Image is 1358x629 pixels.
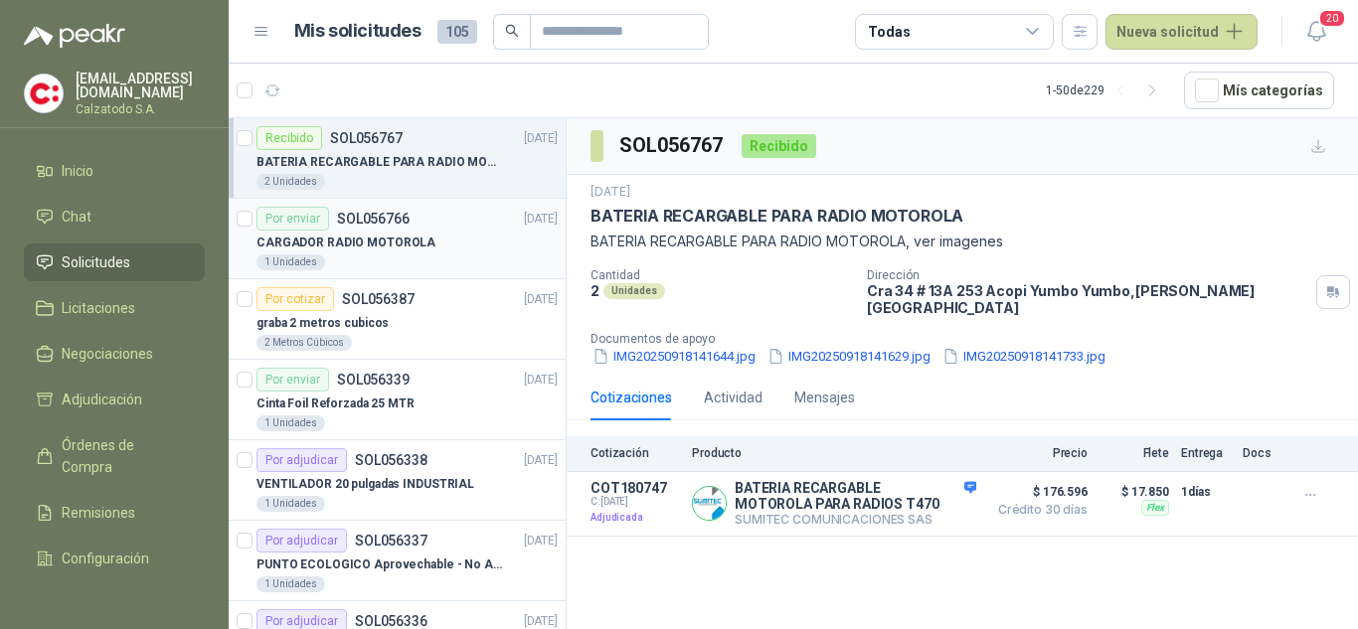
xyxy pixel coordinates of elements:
[1181,446,1231,460] p: Entrega
[524,129,558,148] p: [DATE]
[437,20,477,44] span: 105
[1318,9,1346,28] span: 20
[765,346,933,367] button: IMG20250918141629.jpg
[794,387,855,408] div: Mensajes
[1141,500,1169,516] div: Flex
[229,360,566,440] a: Por enviarSOL056339[DATE] Cinta Foil Reforzada 25 MTR1 Unidades
[62,297,135,319] span: Licitaciones
[704,387,763,408] div: Actividad
[524,451,558,470] p: [DATE]
[603,283,665,299] div: Unidades
[337,373,410,387] p: SOL056339
[256,234,435,252] p: CARGADOR RADIO MOTOROLA
[24,494,205,532] a: Remisiones
[742,134,816,158] div: Recibido
[591,231,1334,252] p: BATERIA RECARGABLE PARA RADIO MOTOROLA, ver imagenes
[76,72,205,99] p: [EMAIL_ADDRESS][DOMAIN_NAME]
[342,292,415,306] p: SOL056387
[24,381,205,418] a: Adjudicación
[591,346,758,367] button: IMG20250918141644.jpg
[735,480,976,512] p: BATERIA RECARGABLE MOTOROLA PARA RADIOS T470
[24,426,205,486] a: Órdenes de Compra
[735,512,976,527] p: SUMITEC COMUNICACIONES SAS
[692,446,976,460] p: Producto
[62,206,91,228] span: Chat
[524,210,558,229] p: [DATE]
[256,529,347,552] div: Por adjudicar
[62,502,135,524] span: Remisiones
[62,251,130,273] span: Solicitudes
[940,346,1107,367] button: IMG20250918141733.jpg
[1046,75,1168,106] div: 1 - 50 de 229
[591,387,672,408] div: Cotizaciones
[355,614,427,628] p: SOL056336
[24,243,205,281] a: Solicitudes
[256,555,504,574] p: PUNTO ECOLOGICO Aprovechable - No Aprovechable 20Litros Blanco - Negro
[988,446,1088,460] p: Precio
[591,496,680,508] span: C: [DATE]
[868,21,910,43] div: Todas
[256,368,329,392] div: Por enviar
[24,335,205,373] a: Negociaciones
[1105,14,1258,50] button: Nueva solicitud
[524,532,558,550] p: [DATE]
[294,17,422,46] h1: Mis solicitudes
[24,152,205,190] a: Inicio
[256,126,322,150] div: Recibido
[693,487,726,520] img: Company Logo
[988,480,1088,504] span: $ 176.596
[229,199,566,279] a: Por enviarSOL056766[DATE] CARGADOR RADIO MOTOROLA1 Unidades
[355,534,427,548] p: SOL056337
[1100,446,1169,460] p: Flete
[524,290,558,309] p: [DATE]
[867,282,1308,316] p: Cra 34 # 13A 253 Acopi Yumbo Yumbo , [PERSON_NAME][GEOGRAPHIC_DATA]
[256,475,474,494] p: VENTILADOR 20 pulgadas INDUSTRIAL
[229,521,566,601] a: Por adjudicarSOL056337[DATE] PUNTO ECOLOGICO Aprovechable - No Aprovechable 20Litros Blanco - Neg...
[229,440,566,521] a: Por adjudicarSOL056338[DATE] VENTILADOR 20 pulgadas INDUSTRIAL1 Unidades
[1184,72,1334,109] button: Mís categorías
[591,332,1350,346] p: Documentos de apoyo
[1181,480,1231,504] p: 1 días
[24,289,205,327] a: Licitaciones
[988,504,1088,516] span: Crédito 30 días
[256,314,389,333] p: graba 2 metros cubicos
[62,343,153,365] span: Negociaciones
[256,415,325,431] div: 1 Unidades
[591,508,680,528] p: Adjudicada
[1243,446,1282,460] p: Docs
[591,183,630,202] p: [DATE]
[229,279,566,360] a: Por cotizarSOL056387[DATE] graba 2 metros cubicos2 Metros Cúbicos
[591,446,680,460] p: Cotización
[62,389,142,410] span: Adjudicación
[62,548,149,569] span: Configuración
[256,174,325,190] div: 2 Unidades
[1100,480,1169,504] p: $ 17.850
[256,394,415,413] p: Cinta Foil Reforzada 25 MTR
[24,24,125,48] img: Logo peakr
[330,131,403,145] p: SOL056767
[256,254,325,270] div: 1 Unidades
[256,335,352,351] div: 2 Metros Cúbicos
[256,207,329,231] div: Por enviar
[24,540,205,577] a: Configuración
[24,198,205,236] a: Chat
[256,448,347,472] div: Por adjudicar
[25,75,63,112] img: Company Logo
[229,118,566,199] a: RecibidoSOL056767[DATE] BATERIA RECARGABLE PARA RADIO MOTOROLA2 Unidades
[355,453,427,467] p: SOL056338
[62,160,93,182] span: Inicio
[619,130,726,161] h3: SOL056767
[591,480,680,496] p: COT180747
[62,434,186,478] span: Órdenes de Compra
[256,153,504,172] p: BATERIA RECARGABLE PARA RADIO MOTOROLA
[76,103,205,115] p: Calzatodo S.A.
[524,371,558,390] p: [DATE]
[256,576,325,592] div: 1 Unidades
[591,268,851,282] p: Cantidad
[505,24,519,38] span: search
[591,206,963,227] p: BATERIA RECARGABLE PARA RADIO MOTOROLA
[256,496,325,512] div: 1 Unidades
[256,287,334,311] div: Por cotizar
[337,212,410,226] p: SOL056766
[591,282,599,299] p: 2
